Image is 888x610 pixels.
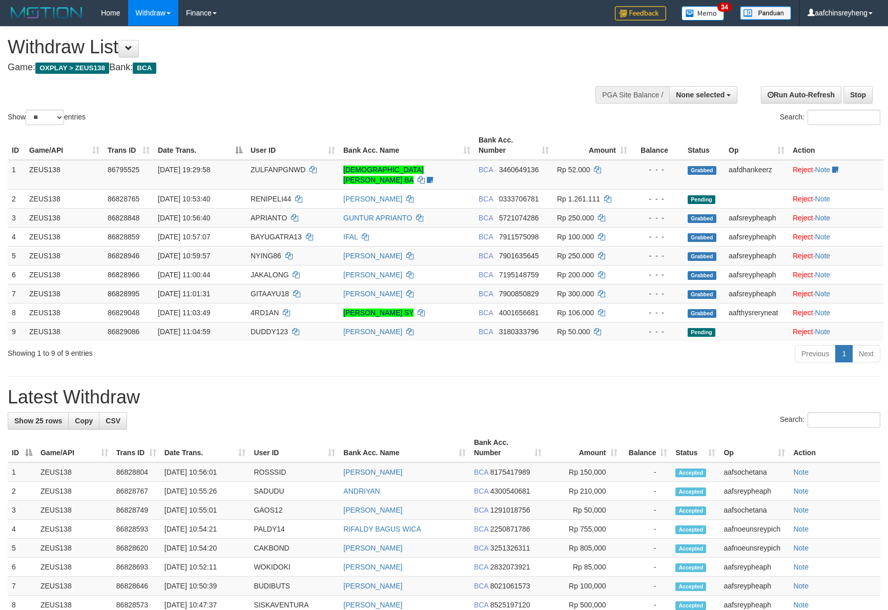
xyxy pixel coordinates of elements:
[474,525,488,533] span: BCA
[789,433,880,462] th: Action
[343,271,402,279] a: [PERSON_NAME]
[793,468,809,476] a: Note
[675,487,706,496] span: Accepted
[112,462,160,482] td: 86828804
[8,322,25,341] td: 9
[725,160,789,190] td: aafdhankeerz
[675,469,706,477] span: Accepted
[8,462,36,482] td: 1
[675,601,706,610] span: Accepted
[8,482,36,501] td: 2
[622,433,672,462] th: Balance: activate to sort column ascending
[104,131,154,160] th: Trans ID: activate to sort column ascending
[793,309,813,317] a: Reject
[499,166,539,174] span: Copy 3460649136 to clipboard
[108,252,139,260] span: 86828946
[25,284,104,303] td: ZEUS138
[490,544,530,552] span: Copy 3251326311 to clipboard
[251,214,287,222] span: APRIANTO
[8,433,36,462] th: ID: activate to sort column descending
[793,525,809,533] a: Note
[789,303,883,322] td: ·
[160,433,250,462] th: Date Trans.: activate to sort column ascending
[793,271,813,279] a: Reject
[793,195,813,203] a: Reject
[546,539,622,558] td: Rp 805,000
[158,166,210,174] span: [DATE] 19:29:58
[251,309,279,317] span: 4RD1AN
[36,539,112,558] td: ZEUS138
[546,577,622,596] td: Rp 100,000
[635,165,679,175] div: - - -
[343,544,402,552] a: [PERSON_NAME]
[160,501,250,520] td: [DATE] 10:55:01
[719,539,789,558] td: aafnoeunsreypich
[795,345,836,362] a: Previous
[343,328,402,336] a: [PERSON_NAME]
[251,233,302,241] span: BAYUGATRA13
[8,303,25,322] td: 8
[158,328,210,336] span: [DATE] 11:04:59
[688,233,716,242] span: Grabbed
[343,214,412,222] a: GUNTUR APRIANTO
[793,252,813,260] a: Reject
[808,110,880,125] input: Search:
[499,271,539,279] span: Copy 7195148759 to clipboard
[112,501,160,520] td: 86828749
[852,345,880,362] a: Next
[479,195,493,203] span: BCA
[158,214,210,222] span: [DATE] 10:56:40
[160,520,250,539] td: [DATE] 10:54:21
[719,558,789,577] td: aafsreypheaph
[160,577,250,596] td: [DATE] 10:50:39
[158,290,210,298] span: [DATE] 11:01:31
[843,86,873,104] a: Stop
[557,166,590,174] span: Rp 52.000
[635,327,679,337] div: - - -
[688,252,716,261] span: Grabbed
[793,328,813,336] a: Reject
[474,131,553,160] th: Bank Acc. Number: activate to sort column ascending
[490,525,530,533] span: Copy 2250871786 to clipboard
[343,525,421,533] a: RIFALDY BAGUS WICA
[112,558,160,577] td: 86828693
[343,195,402,203] a: [PERSON_NAME]
[631,131,684,160] th: Balance
[474,544,488,552] span: BCA
[108,309,139,317] span: 86829048
[789,246,883,265] td: ·
[557,328,590,336] span: Rp 50.000
[793,214,813,222] a: Reject
[8,412,69,430] a: Show 25 rows
[8,387,880,408] h1: Latest Withdraw
[479,271,493,279] span: BCA
[108,166,139,174] span: 86795525
[490,582,530,590] span: Copy 8021061573 to clipboard
[676,91,725,99] span: None selected
[688,214,716,223] span: Grabbed
[688,195,715,204] span: Pending
[158,309,210,317] span: [DATE] 11:03:49
[546,520,622,539] td: Rp 755,000
[250,462,339,482] td: ROSSSID
[479,328,493,336] span: BCA
[546,462,622,482] td: Rp 150,000
[474,563,488,571] span: BCA
[474,601,488,609] span: BCA
[499,328,539,336] span: Copy 3180333796 to clipboard
[835,345,853,362] a: 1
[815,233,831,241] a: Note
[675,582,706,591] span: Accepted
[112,482,160,501] td: 86828767
[761,86,841,104] a: Run Auto-Refresh
[815,290,831,298] a: Note
[595,86,669,104] div: PGA Site Balance /
[622,520,672,539] td: -
[108,328,139,336] span: 86829086
[25,131,104,160] th: Game/API: activate to sort column ascending
[8,539,36,558] td: 5
[675,563,706,572] span: Accepted
[8,63,582,73] h4: Game: Bank:
[793,487,809,495] a: Note
[557,309,594,317] span: Rp 106.000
